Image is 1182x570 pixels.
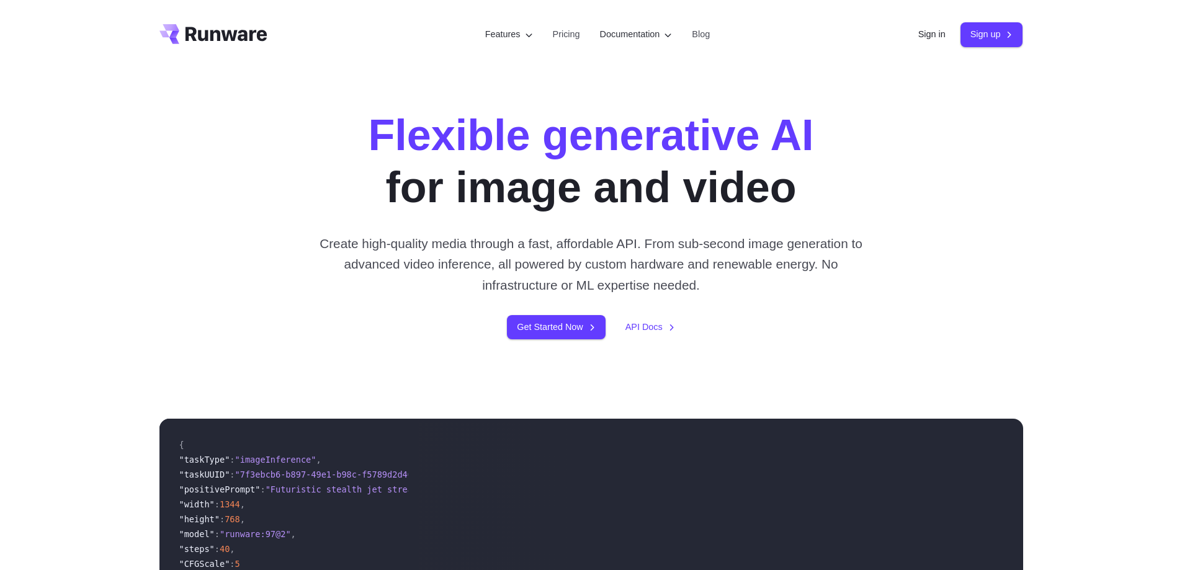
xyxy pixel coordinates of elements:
[553,27,580,42] a: Pricing
[692,27,710,42] a: Blog
[179,455,230,465] span: "taskType"
[240,514,245,524] span: ,
[220,529,291,539] span: "runware:97@2"
[260,484,265,494] span: :
[507,315,605,339] a: Get Started Now
[179,499,215,509] span: "width"
[215,544,220,554] span: :
[220,544,230,554] span: 40
[230,470,235,479] span: :
[315,233,867,295] p: Create high-quality media through a fast, affordable API. From sub-second image generation to adv...
[230,455,235,465] span: :
[316,455,321,465] span: ,
[230,544,235,554] span: ,
[159,24,267,44] a: Go to /
[368,111,813,159] strong: Flexible generative AI
[266,484,728,494] span: "Futuristic stealth jet streaking through a neon-lit cityscape with glowing purple exhaust"
[235,559,240,569] span: 5
[230,559,235,569] span: :
[220,499,240,509] span: 1344
[960,22,1023,47] a: Sign up
[918,27,946,42] a: Sign in
[235,470,428,479] span: "7f3ebcb6-b897-49e1-b98c-f5789d2d40d7"
[240,499,245,509] span: ,
[179,484,261,494] span: "positivePrompt"
[220,514,225,524] span: :
[179,440,184,450] span: {
[179,529,215,539] span: "model"
[179,514,220,524] span: "height"
[179,470,230,479] span: "taskUUID"
[179,544,215,554] span: "steps"
[215,499,220,509] span: :
[179,559,230,569] span: "CFGScale"
[600,27,673,42] label: Documentation
[235,455,316,465] span: "imageInference"
[485,27,533,42] label: Features
[291,529,296,539] span: ,
[215,529,220,539] span: :
[625,320,675,334] a: API Docs
[368,109,813,213] h1: for image and video
[225,514,240,524] span: 768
